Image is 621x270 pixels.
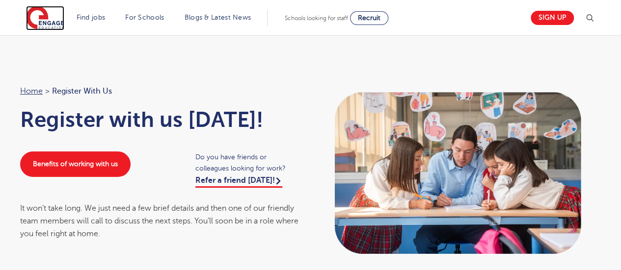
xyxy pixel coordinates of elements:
nav: breadcrumb [20,85,301,98]
img: Engage Education [26,6,64,30]
span: Do you have friends or colleagues looking for work? [195,151,301,174]
a: For Schools [125,14,164,21]
a: Refer a friend [DATE]! [195,176,282,188]
a: Blogs & Latest News [185,14,251,21]
a: Find jobs [77,14,106,21]
div: It won’t take long. We just need a few brief details and then one of our friendly team members wi... [20,202,301,241]
span: Recruit [358,14,380,22]
a: Benefits of working with us [20,151,131,177]
h1: Register with us [DATE]! [20,107,301,132]
a: Sign up [531,11,574,25]
a: Recruit [350,11,388,25]
a: Home [20,87,43,96]
span: > [45,87,50,96]
span: Register with us [52,85,112,98]
span: Schools looking for staff [285,15,348,22]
